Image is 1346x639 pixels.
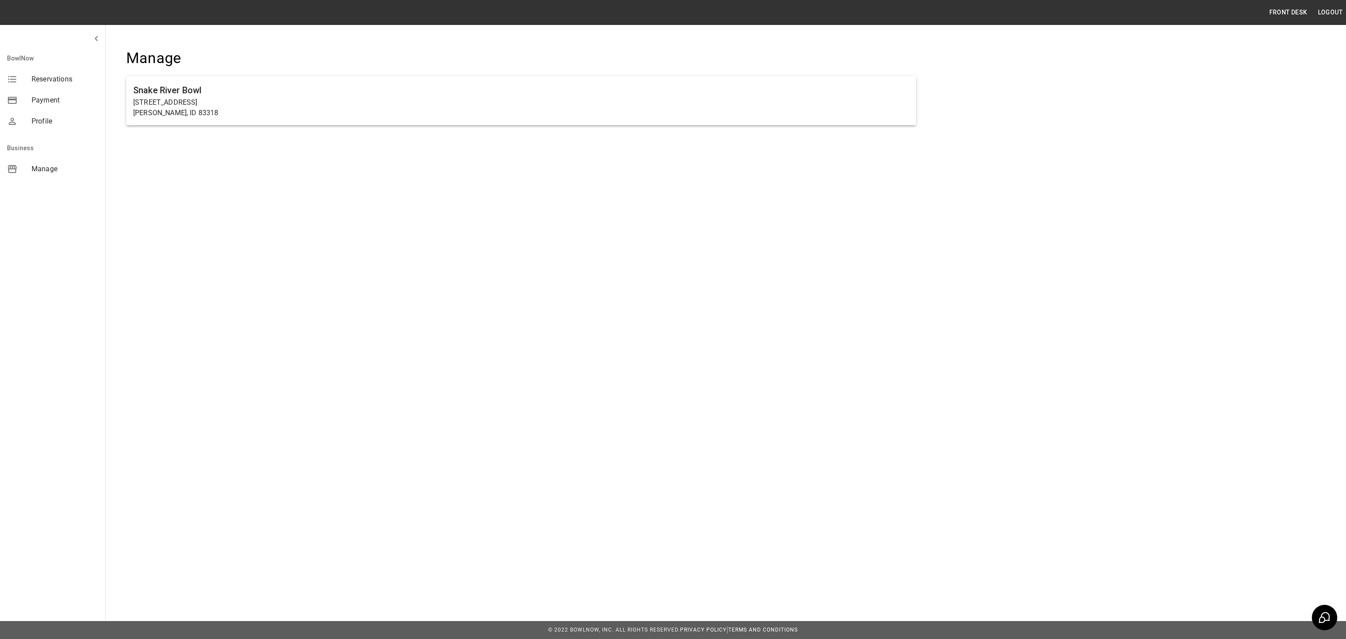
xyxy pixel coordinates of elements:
[680,627,726,633] a: Privacy Policy
[133,97,909,108] p: [STREET_ADDRESS]
[133,83,909,97] h6: Snake River Bowl
[32,95,98,106] span: Payment
[728,627,798,633] a: Terms and Conditions
[1266,4,1311,21] button: Front Desk
[548,627,680,633] span: © 2022 BowlNow, Inc. All Rights Reserved.
[126,49,916,67] h4: Manage
[1314,4,1346,21] button: Logout
[32,74,98,85] span: Reservations
[32,116,98,127] span: Profile
[4,8,53,17] img: logo
[32,164,98,174] span: Manage
[133,108,909,118] p: [PERSON_NAME], ID 83318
